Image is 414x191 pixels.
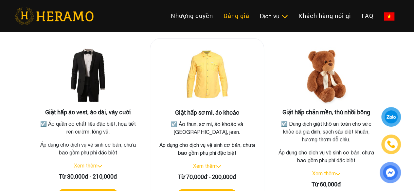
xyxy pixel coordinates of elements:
[166,9,218,23] a: Nhượng quyền
[382,135,400,153] a: phone-icon
[36,172,140,181] div: Từ 80,000đ - 210,000đ
[281,13,288,20] img: subToggleIcon
[36,141,140,156] p: Áp dụng cho dịch vụ vệ sinh cơ bản, chưa bao gồm phụ phí đặc biệt
[98,165,102,167] img: arrow_down.svg
[356,9,379,23] a: FAQ
[274,180,378,189] div: Từ 60,000đ
[55,43,121,109] img: Giặt hấp áo vest, áo dài, váy cưới
[335,173,340,175] img: arrow_down.svg
[14,8,94,24] img: heramo-logo.png
[293,43,359,109] img: Giặt hấp chăn mền, thú nhồi bông
[36,109,140,116] h3: Giặt hấp áo vest, áo dài, váy cưới
[275,120,377,143] p: ☑️ Dung dịch giặt khô an toàn cho sức khỏe cả gia đình, sạch sâu diệt khuẩn, hương thơm dễ chịu.
[155,109,259,116] h3: Giặt hấp sơ mi, áo khoác
[293,9,356,23] a: Khách hàng nói gì
[274,109,378,116] h3: Giặt hấp chăn mền, thú nhồi bông
[384,12,394,21] img: vn-flag.png
[74,163,98,168] a: Xem thêm
[387,141,395,148] img: phone-icon
[312,170,335,176] a: Xem thêm
[37,120,139,135] p: ☑️ Áo quần có chất liệu đặc biệt, họa tiết ren cườm, lông vũ.
[155,172,259,181] div: Từ 70,000đ - 200,000đ
[218,9,255,23] a: Bảng giá
[193,163,216,169] a: Xem thêm
[260,12,288,21] div: Dịch vụ
[174,44,240,109] img: Giặt hấp sơ mi, áo khoác
[216,165,221,168] img: arrow_down.svg
[155,141,259,157] p: Áp dụng cho dịch vụ vệ sinh cơ bản, chưa bao gồm phụ phí đặc biệt
[274,149,378,164] p: Áp dụng cho dịch vụ vệ sinh cơ bản, chưa bao gồm phụ phí đặc biệt
[157,120,258,136] p: ☑️ Áo thun, sơ mi, áo khoác và [GEOGRAPHIC_DATA], jean.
